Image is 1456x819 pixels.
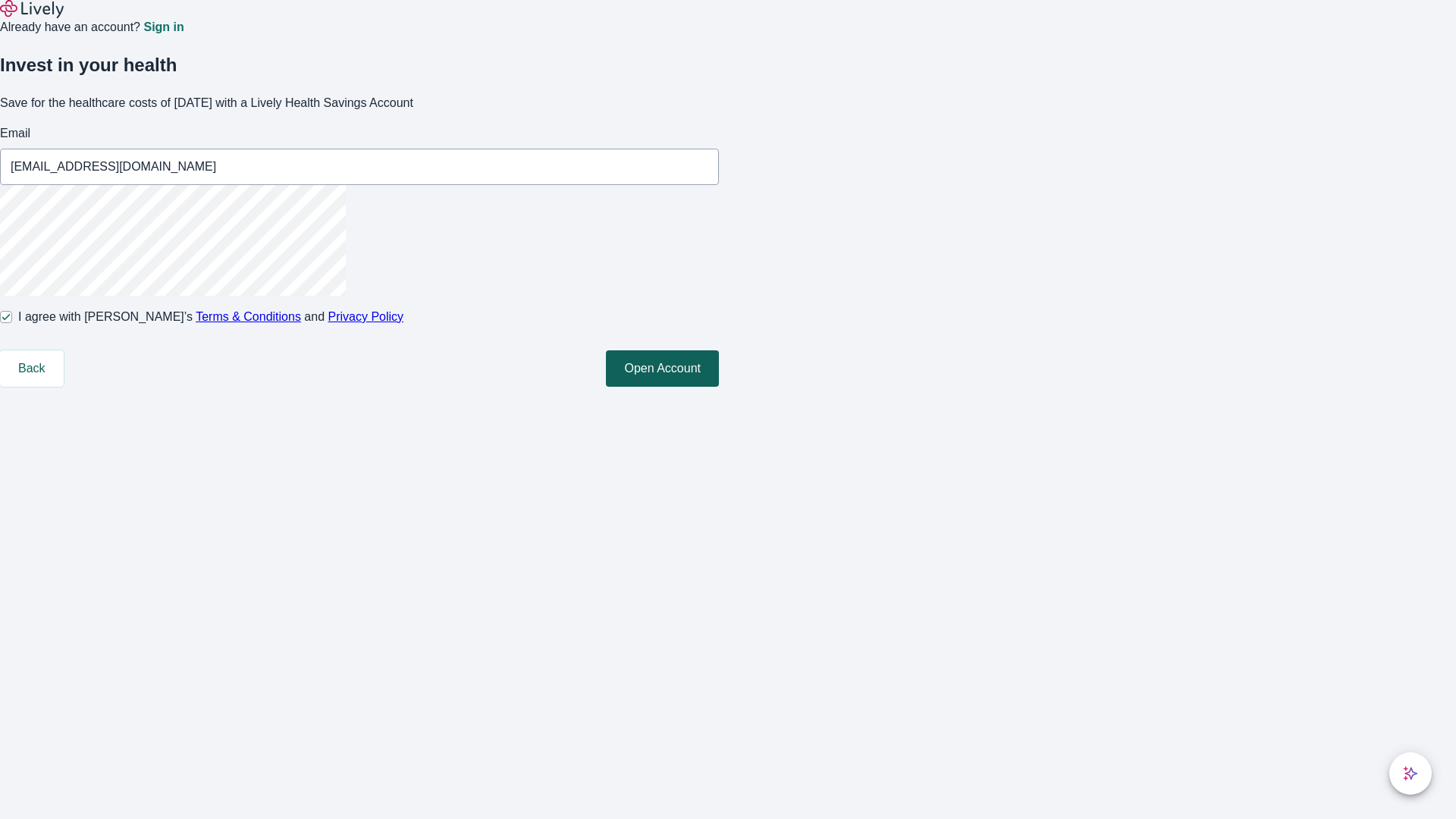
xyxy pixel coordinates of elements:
svg: Lively AI Assistant [1403,766,1418,781]
a: Sign in [143,21,184,33]
button: chat [1389,752,1432,795]
a: Terms & Conditions [196,310,301,323]
span: I agree with [PERSON_NAME]’s and [18,308,403,326]
a: Privacy Policy [328,310,404,323]
button: Open Account [606,350,719,387]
